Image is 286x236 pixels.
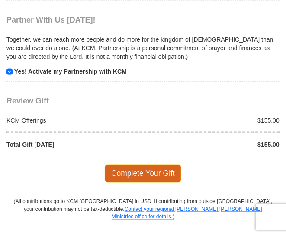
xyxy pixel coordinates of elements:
div: KCM Offerings [2,116,143,125]
p: (All contributions go to KCM [GEOGRAPHIC_DATA] in USD. If contributing from outside [GEOGRAPHIC_D... [13,198,273,220]
div: $155.00 [143,140,284,149]
span: Complete Your Gift [105,165,181,183]
strong: Yes! Activate my Partnership with KCM [14,68,127,75]
span: Partner With Us [DATE]! [6,16,96,24]
div: Total Gift [DATE] [2,140,143,149]
span: Review Gift [6,97,49,105]
p: Together, we can reach more people and do more for the kingdom of [DEMOGRAPHIC_DATA] than we coul... [6,35,280,61]
div: $155.00 [143,116,284,125]
a: Contact your regional [PERSON_NAME] [PERSON_NAME] Ministries office for details. [112,207,262,220]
